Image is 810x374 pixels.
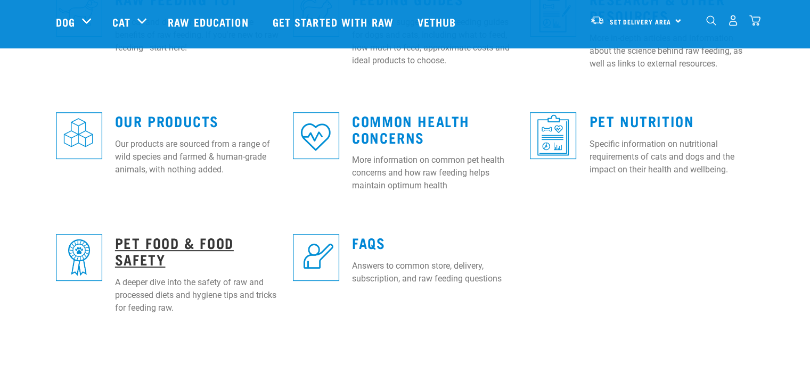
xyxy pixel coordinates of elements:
[157,1,261,43] a: Raw Education
[293,234,339,280] img: re-icons-faq-sq-blue.png
[115,138,280,176] p: Our products are sourced from a range of wild species and farmed & human-grade animals, with noth...
[589,32,754,70] p: More in-depth articles and information about the science behind raw feeding, as well as links to ...
[352,154,517,192] p: More information on common pet health concerns and how raw feeding helps maintain optimum health
[352,238,385,246] a: FAQs
[589,117,694,124] a: Pet Nutrition
[115,276,280,314] p: A deeper dive into the safety of raw and processed diets and hygiene tips and tricks for feeding ...
[352,117,470,141] a: Common Health Concerns
[749,15,760,26] img: home-icon@2x.png
[352,260,517,285] p: Answers to common store, delivery, subscription, and raw feeding questions
[112,14,130,30] a: Cat
[262,1,407,43] a: Get started with Raw
[56,234,102,280] img: re-icons-rosette-sq-blue.png
[56,112,102,159] img: re-icons-cubes2-sq-blue.png
[293,112,339,159] img: re-icons-heart-sq-blue.png
[115,238,234,263] a: Pet Food & Food Safety
[610,20,672,23] span: Set Delivery Area
[530,112,576,159] img: re-icons-healthcheck3-sq-blue.png
[407,1,470,43] a: Vethub
[589,138,754,176] p: Specific information on nutritional requirements of cats and dogs and the impact on their health ...
[115,117,219,124] a: Our Products
[706,15,716,26] img: home-icon-1@2x.png
[727,15,739,26] img: user.png
[590,15,604,25] img: van-moving.png
[56,14,75,30] a: Dog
